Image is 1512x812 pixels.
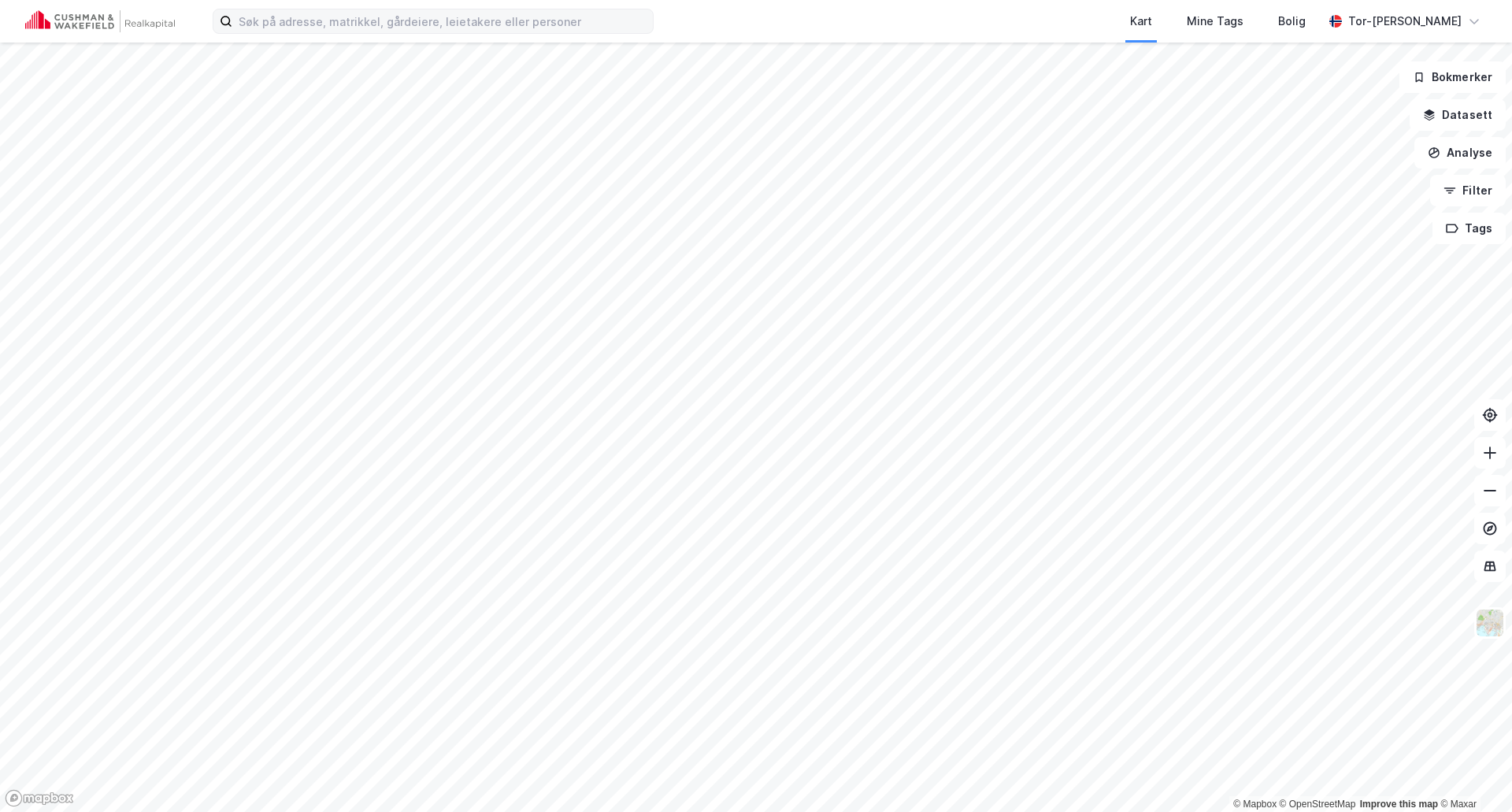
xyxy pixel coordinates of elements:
[1130,12,1152,31] div: Kart
[232,9,653,33] input: Søk på adresse, matrikkel, gårdeiere, leietakere eller personer
[1410,99,1506,131] button: Datasett
[1278,12,1306,31] div: Bolig
[1399,61,1506,93] button: Bokmerker
[1348,12,1462,31] div: Tor-[PERSON_NAME]
[25,10,175,32] img: cushman-wakefield-realkapital-logo.202ea83816669bd177139c58696a8fa1.svg
[1187,12,1243,31] div: Mine Tags
[1432,213,1506,244] button: Tags
[1233,799,1277,810] a: Mapbox
[5,789,74,807] a: Mapbox homepage
[1475,608,1505,638] img: Z
[1433,736,1512,812] iframe: Chat Widget
[1280,799,1356,810] a: OpenStreetMap
[1433,736,1512,812] div: Kontrollprogram for chat
[1430,175,1506,206] button: Filter
[1360,799,1438,810] a: Improve this map
[1414,137,1506,169] button: Analyse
